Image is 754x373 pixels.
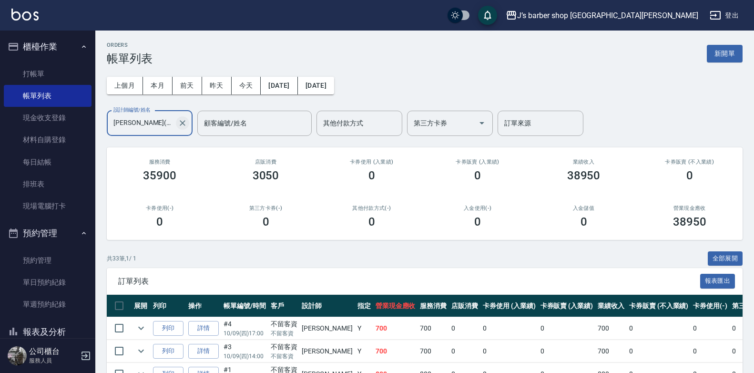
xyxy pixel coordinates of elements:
a: 排班表 [4,173,92,195]
td: 700 [418,317,449,340]
td: 700 [595,317,627,340]
img: Person [8,346,27,365]
th: 卡券販賣 (不入業績) [627,295,691,317]
td: #3 [221,340,268,363]
th: 營業現金應收 [373,295,418,317]
button: 報表匯出 [700,274,735,289]
td: 0 [691,340,730,363]
td: 700 [418,340,449,363]
label: 設計師編號/姓名 [113,106,151,114]
h3: 0 [686,169,693,182]
img: Logo [11,9,39,21]
td: 0 [538,340,596,363]
h2: 店販消費 [224,159,307,165]
h3: 0 [474,215,481,228]
h2: 卡券使用 (入業績) [330,159,413,165]
button: Clear [176,116,189,130]
p: 10/09 (四) 14:00 [224,352,266,361]
a: 詳情 [188,321,219,336]
button: 前天 [173,77,202,94]
button: 登出 [706,7,743,24]
a: 現金收支登錄 [4,107,92,129]
p: 服務人員 [29,356,78,365]
h3: 38950 [567,169,601,182]
th: 指定 [355,295,373,317]
a: 單日預約紀錄 [4,271,92,293]
button: J’s barber shop [GEOGRAPHIC_DATA][PERSON_NAME] [502,6,702,25]
h2: 其他付款方式(-) [330,205,413,211]
button: [DATE] [261,77,297,94]
td: #4 [221,317,268,340]
th: 列印 [151,295,186,317]
button: 櫃檯作業 [4,34,92,59]
a: 現場電腦打卡 [4,195,92,217]
th: 卡券販賣 (入業績) [538,295,596,317]
td: Y [355,340,373,363]
button: 昨天 [202,77,232,94]
button: Open [474,115,489,131]
button: 上個月 [107,77,143,94]
th: 卡券使用(-) [691,295,730,317]
th: 業績收入 [595,295,627,317]
button: expand row [134,321,148,335]
th: 操作 [186,295,221,317]
button: [DATE] [298,77,334,94]
th: 設計師 [299,295,355,317]
td: 0 [480,340,538,363]
td: 0 [449,340,480,363]
h2: 營業現金應收 [648,205,731,211]
h2: 入金儲值 [542,205,625,211]
button: 新開單 [707,45,743,62]
h5: 公司櫃台 [29,347,78,356]
td: [PERSON_NAME] [299,340,355,363]
a: 帳單列表 [4,85,92,107]
p: 不留客資 [271,352,297,361]
h3: 0 [368,215,375,228]
a: 新開單 [707,49,743,58]
button: 預約管理 [4,221,92,246]
span: 訂單列表 [118,277,700,286]
h3: 0 [474,169,481,182]
th: 服務消費 [418,295,449,317]
button: expand row [134,344,148,358]
td: 0 [627,317,691,340]
button: save [478,6,497,25]
a: 材料自購登錄 [4,129,92,151]
a: 單週預約紀錄 [4,293,92,315]
h3: 帳單列表 [107,52,153,65]
td: 0 [449,317,480,340]
div: J’s barber shop [GEOGRAPHIC_DATA][PERSON_NAME] [517,10,698,21]
h3: 服務消費 [118,159,201,165]
button: 列印 [153,321,183,336]
th: 客戶 [268,295,300,317]
h2: 卡券使用(-) [118,205,201,211]
td: [PERSON_NAME] [299,317,355,340]
td: 0 [480,317,538,340]
th: 展開 [132,295,151,317]
th: 卡券使用 (入業績) [480,295,538,317]
p: 10/09 (四) 17:00 [224,329,266,338]
h3: 0 [263,215,269,228]
div: 不留客資 [271,342,297,352]
h3: 38950 [673,215,706,228]
h2: 業績收入 [542,159,625,165]
h3: 0 [368,169,375,182]
a: 詳情 [188,344,219,359]
h3: 35900 [143,169,176,182]
td: 0 [538,317,596,340]
button: 報表及分析 [4,320,92,344]
h2: ORDERS [107,42,153,48]
p: 共 33 筆, 1 / 1 [107,254,136,263]
td: 0 [627,340,691,363]
h3: 0 [581,215,587,228]
h2: 卡券販賣 (不入業績) [648,159,731,165]
div: 不留客資 [271,319,297,329]
button: 全部展開 [708,251,743,266]
a: 打帳單 [4,63,92,85]
h2: 卡券販賣 (入業績) [436,159,519,165]
p: 不留客資 [271,329,297,338]
td: 700 [373,317,418,340]
button: 今天 [232,77,261,94]
a: 預約管理 [4,249,92,271]
h2: 入金使用(-) [436,205,519,211]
